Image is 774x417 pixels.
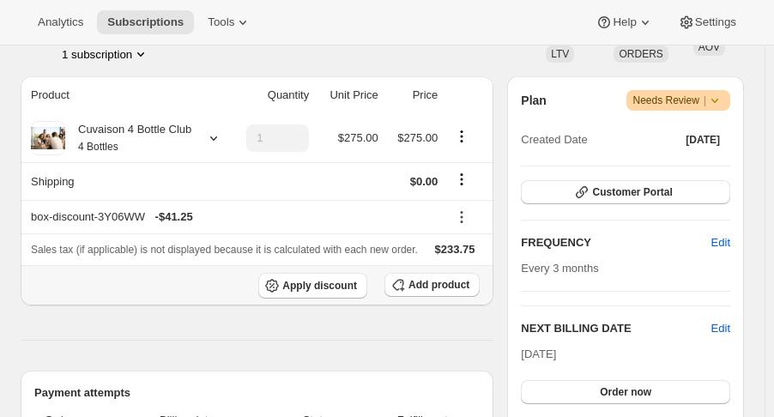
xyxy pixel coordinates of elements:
[613,15,636,29] span: Help
[65,121,191,155] div: Cuvaison 4 Bottle Club
[448,127,475,146] button: Product actions
[34,384,480,402] h2: Payment attempts
[27,10,94,34] button: Analytics
[551,48,569,60] span: LTV
[155,208,193,226] span: - $41.25
[31,244,418,256] span: Sales tax (if applicable) is not displayed because it is calculated with each new order.
[695,15,736,29] span: Settings
[711,320,730,337] button: Edit
[521,262,598,275] span: Every 3 months
[633,92,724,109] span: Needs Review
[78,141,118,153] small: 4 Bottles
[668,10,747,34] button: Settings
[31,208,438,226] div: box-discount-3Y06WW
[592,185,672,199] span: Customer Portal
[21,162,228,200] th: Shipping
[107,15,184,29] span: Subscriptions
[521,92,547,109] h2: Plan
[314,76,384,114] th: Unit Price
[408,278,469,292] span: Add product
[521,234,711,251] h2: FREQUENCY
[600,385,651,399] span: Order now
[448,170,475,189] button: Shipping actions
[585,10,663,34] button: Help
[521,380,730,404] button: Order now
[521,180,730,204] button: Customer Portal
[208,15,234,29] span: Tools
[521,131,587,148] span: Created Date
[258,273,367,299] button: Apply discount
[701,229,741,257] button: Edit
[384,76,444,114] th: Price
[62,45,149,63] button: Product actions
[521,320,711,337] h2: NEXT BILLING DATE
[686,133,720,147] span: [DATE]
[410,175,438,188] span: $0.00
[197,10,262,34] button: Tools
[704,94,706,107] span: |
[282,279,357,293] span: Apply discount
[338,131,378,144] span: $275.00
[38,15,83,29] span: Analytics
[21,76,228,114] th: Product
[698,41,720,53] span: AOV
[228,76,314,114] th: Quantity
[619,48,662,60] span: ORDERS
[711,234,730,251] span: Edit
[521,347,556,360] span: [DATE]
[435,243,475,256] span: $233.75
[97,10,194,34] button: Subscriptions
[397,131,438,144] span: $275.00
[384,273,480,297] button: Add product
[675,128,730,152] button: [DATE]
